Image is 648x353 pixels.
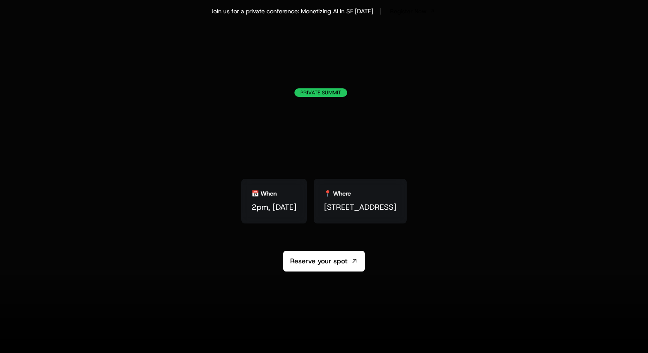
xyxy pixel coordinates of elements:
[390,7,426,15] span: Register Now
[252,201,297,213] span: 2pm, [DATE]
[324,201,396,213] span: [STREET_ADDRESS]
[387,5,438,17] a: [object Object]
[211,7,373,15] div: Join us for a private conference: Monetizing AI in SF [DATE]
[252,189,277,198] div: 📅 When
[283,251,365,272] a: Reserve your spot
[294,88,347,97] div: Private Summit
[324,189,351,198] div: 📍 Where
